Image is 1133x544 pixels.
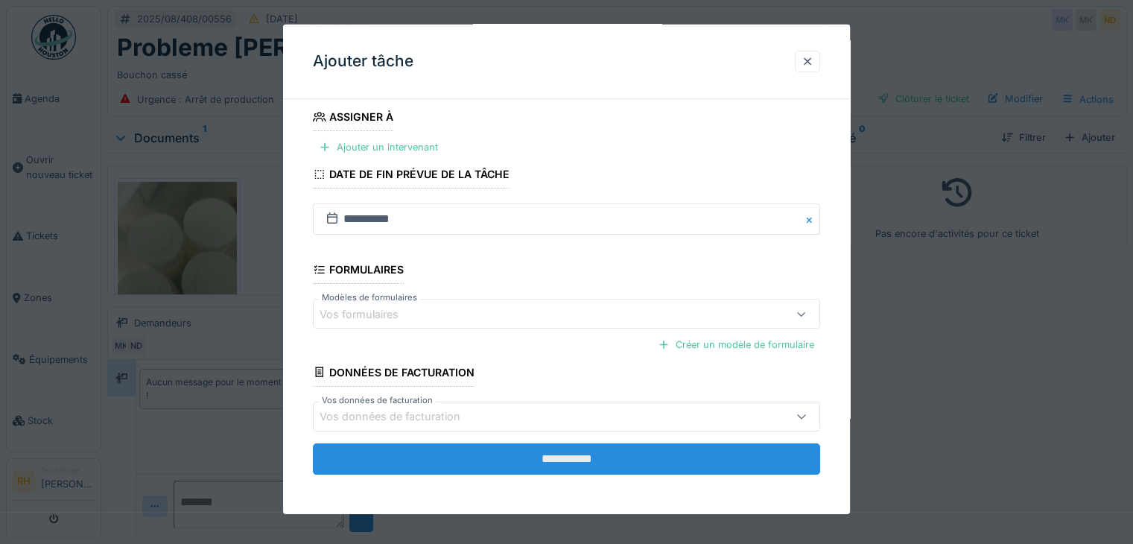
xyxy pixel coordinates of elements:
div: Vos formulaires [320,306,419,322]
div: Date de fin prévue de la tâche [313,163,510,189]
label: Vos données de facturation [319,394,436,407]
div: Données de facturation [313,361,475,386]
button: Close [804,203,820,235]
div: Vos données de facturation [320,408,481,425]
div: Créer un modèle de formulaire [652,335,820,355]
h3: Ajouter tâche [313,52,413,71]
div: Ajouter un intervenant [313,137,444,157]
div: Formulaires [313,259,404,284]
div: Assigner à [313,106,393,131]
label: Modèles de formulaires [319,291,420,304]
